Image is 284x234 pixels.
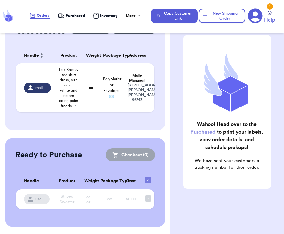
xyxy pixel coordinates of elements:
span: Handle [24,52,39,59]
span: Orders [37,13,50,18]
strong: oz [89,86,93,90]
span: Handle [24,178,39,185]
div: 4 [267,3,273,10]
button: New Shipping Order [199,9,245,23]
span: username [35,197,46,202]
span: Purchased [66,13,85,18]
th: Cost [121,173,141,189]
span: + 1 [73,104,76,108]
a: Orders [30,13,50,19]
button: Sort ascending [39,52,44,59]
span: PolyMailer or Envelope ✉️ [103,77,121,98]
span: Lex Breezy tee shirt dress, size small, white and cream color, palm fronds [59,67,79,108]
a: 4 [248,8,263,23]
h2: Ready to Purchase [15,150,82,160]
span: Inventory [100,13,118,18]
p: We have sent your customers a tracking number for their order. [188,158,265,171]
a: Purchased [58,13,85,19]
th: Package Type [96,173,121,189]
button: Copy Customer Link [151,9,198,23]
span: maile_m [35,85,47,90]
div: Maile Mangauil [128,73,147,83]
button: Checkout (0) [106,148,155,161]
span: Box [106,197,112,201]
h2: Wahoo! Head over to the to print your labels, view order details, and schedule pickups! [188,120,265,151]
th: Package Type [99,48,124,63]
th: Product [54,173,80,189]
a: Help [264,11,275,24]
th: Weight [80,173,96,189]
th: Address [124,48,154,63]
a: Inventory [93,13,118,19]
span: xx oz [86,194,91,204]
div: More [126,13,141,18]
a: Purchased [190,129,216,135]
span: Help [264,16,275,24]
th: Weight [82,48,99,63]
span: Striped Sweater [60,194,74,204]
th: Product [55,48,83,63]
div: [STREET_ADDRESS][PERSON_NAME] [PERSON_NAME] , HI 96743 [128,83,147,102]
span: $0.00 [126,197,136,201]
